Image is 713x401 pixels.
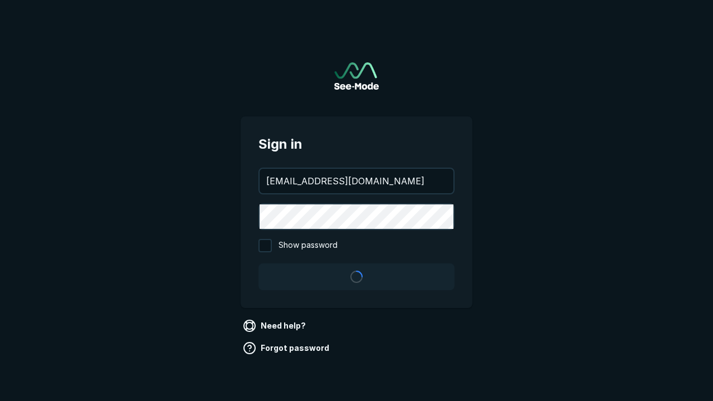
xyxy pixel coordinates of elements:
input: your@email.com [260,169,453,193]
img: See-Mode Logo [334,62,379,90]
a: Need help? [241,317,310,335]
span: Sign in [258,134,455,154]
a: Go to sign in [334,62,379,90]
span: Show password [279,239,338,252]
a: Forgot password [241,339,334,357]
